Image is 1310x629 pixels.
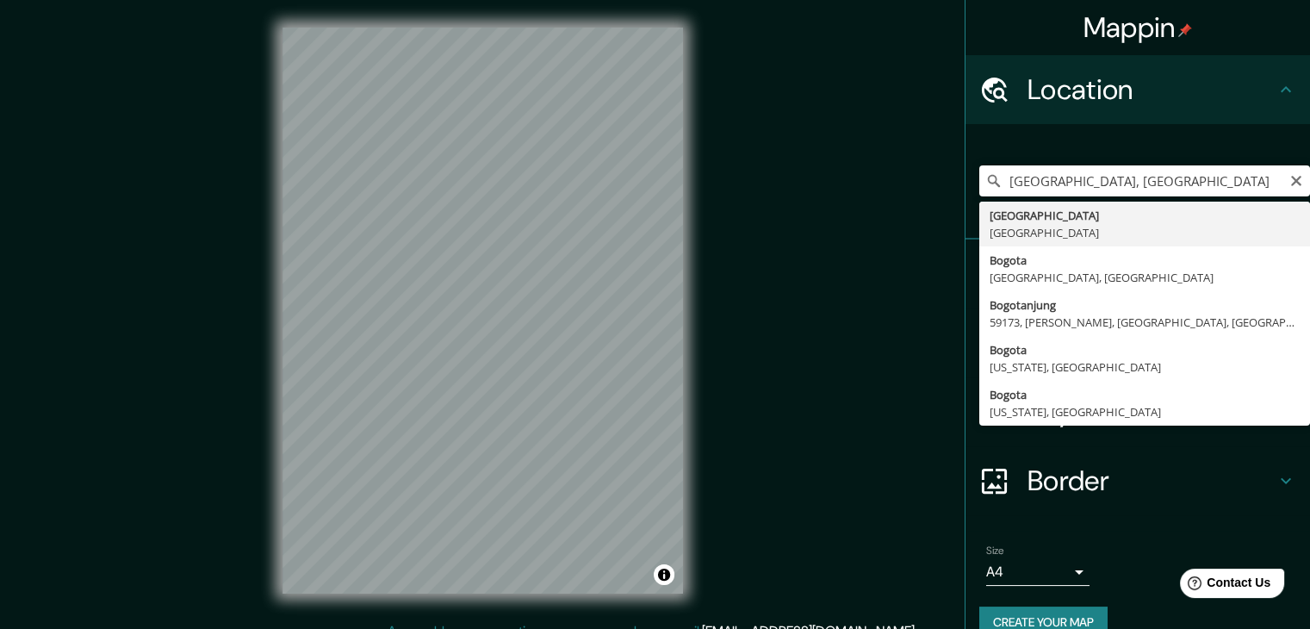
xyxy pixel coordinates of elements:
div: Layout [965,377,1310,446]
img: pin-icon.png [1178,23,1192,37]
iframe: Help widget launcher [1157,562,1291,610]
div: [GEOGRAPHIC_DATA] [990,224,1300,241]
h4: Mappin [1083,10,1193,45]
h4: Location [1028,72,1276,107]
div: Bogotanjung [990,296,1300,314]
button: Toggle attribution [654,564,674,585]
h4: Border [1028,464,1276,498]
h4: Layout [1028,395,1276,429]
div: Pins [965,240,1310,308]
div: Border [965,446,1310,515]
div: Bogota [990,386,1300,403]
button: Clear [1289,171,1303,188]
div: A4 [986,558,1090,586]
div: 59173, [PERSON_NAME], [GEOGRAPHIC_DATA], [GEOGRAPHIC_DATA] [990,314,1300,331]
div: [US_STATE], [GEOGRAPHIC_DATA] [990,358,1300,376]
div: [GEOGRAPHIC_DATA], [GEOGRAPHIC_DATA] [990,269,1300,286]
div: Bogota [990,341,1300,358]
div: [US_STATE], [GEOGRAPHIC_DATA] [990,403,1300,420]
div: Bogota [990,252,1300,269]
div: Location [965,55,1310,124]
input: Pick your city or area [979,165,1310,196]
div: Style [965,308,1310,377]
canvas: Map [282,28,683,594]
div: [GEOGRAPHIC_DATA] [990,207,1300,224]
label: Size [986,544,1004,558]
